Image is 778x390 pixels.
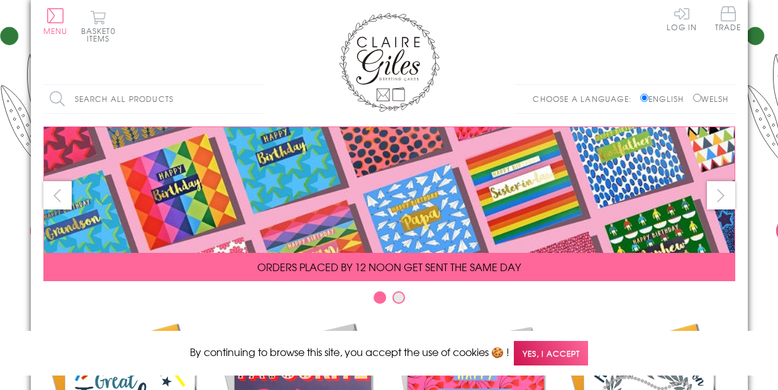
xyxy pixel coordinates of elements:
[374,291,386,304] button: Carousel Page 1 (Current Slide)
[693,94,701,102] input: Welsh
[640,93,690,104] label: English
[533,93,638,104] p: Choose a language:
[339,13,440,112] img: Claire Giles Greetings Cards
[251,85,264,113] input: Search
[707,181,735,209] button: next
[715,6,742,31] span: Trade
[392,291,405,304] button: Carousel Page 2
[715,6,742,33] a: Trade
[514,341,588,365] span: Yes, I accept
[667,6,697,31] a: Log In
[43,291,735,310] div: Carousel Pagination
[43,181,72,209] button: prev
[43,25,68,36] span: Menu
[257,259,521,274] span: ORDERS PLACED BY 12 NOON GET SENT THE SAME DAY
[693,93,729,104] label: Welsh
[87,25,116,44] span: 0 items
[43,8,68,35] button: Menu
[81,10,116,42] button: Basket0 items
[640,94,648,102] input: English
[43,85,264,113] input: Search all products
